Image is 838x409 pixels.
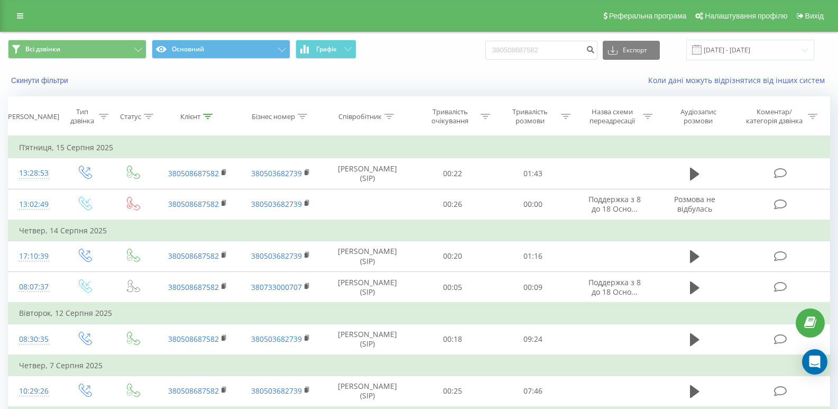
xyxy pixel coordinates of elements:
[168,386,219,396] a: 380508687582
[168,282,219,292] a: 380508687582
[8,220,830,241] td: Четвер, 14 Серпня 2025
[8,355,830,376] td: Четвер, 7 Серпня 2025
[609,12,687,20] span: Реферальна програма
[666,107,731,125] div: Аудіозапис розмови
[588,277,641,297] span: Поддержка з 8 до 18 Осно...
[251,386,302,396] a: 380503682739
[493,376,573,407] td: 07:46
[323,158,412,189] td: [PERSON_NAME] (SIP)
[485,41,597,60] input: Пошук за номером
[412,158,493,189] td: 00:22
[251,251,302,261] a: 380503682739
[412,241,493,271] td: 00:20
[8,137,830,158] td: П’ятниця, 15 Серпня 2025
[412,272,493,303] td: 00:05
[493,324,573,355] td: 09:24
[8,76,73,85] button: Скинути фільтри
[6,112,59,121] div: [PERSON_NAME]
[8,303,830,324] td: Вівторок, 12 Серпня 2025
[19,277,49,297] div: 08:07:37
[19,194,49,215] div: 13:02:49
[493,272,573,303] td: 00:09
[323,324,412,355] td: [PERSON_NAME] (SIP)
[338,112,382,121] div: Співробітник
[120,112,141,121] div: Статус
[802,349,827,375] div: Open Intercom Messenger
[323,376,412,407] td: [PERSON_NAME] (SIP)
[152,40,290,59] button: Основний
[251,199,302,209] a: 380503682739
[705,12,787,20] span: Налаштування профілю
[19,329,49,350] div: 08:30:35
[412,376,493,407] td: 00:25
[412,324,493,355] td: 00:18
[168,199,219,209] a: 380508687582
[805,12,824,20] span: Вихід
[493,241,573,271] td: 01:16
[603,41,660,60] button: Експорт
[19,163,49,184] div: 13:28:53
[252,112,295,121] div: Бізнес номер
[648,75,830,85] a: Коли дані можуть відрізнятися вiд інших систем
[251,334,302,344] a: 380503682739
[25,45,60,53] span: Всі дзвінки
[8,40,146,59] button: Всі дзвінки
[296,40,356,59] button: Графік
[323,272,412,303] td: [PERSON_NAME] (SIP)
[493,158,573,189] td: 01:43
[251,168,302,178] a: 380503682739
[422,107,478,125] div: Тривалість очікування
[584,107,640,125] div: Назва схеми переадресації
[168,251,219,261] a: 380508687582
[412,189,493,220] td: 00:26
[323,241,412,271] td: [PERSON_NAME] (SIP)
[19,246,49,267] div: 17:10:39
[674,194,715,214] span: Розмова не відбулась
[316,46,337,53] span: Графік
[19,381,49,402] div: 10:29:26
[180,112,200,121] div: Клієнт
[168,168,219,178] a: 380508687582
[168,334,219,344] a: 380508687582
[69,107,96,125] div: Тип дзвінка
[743,107,805,125] div: Коментар/категорія дзвінка
[502,107,558,125] div: Тривалість розмови
[493,189,573,220] td: 00:00
[251,282,302,292] a: 380733000707
[588,194,641,214] span: Поддержка з 8 до 18 Осно...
